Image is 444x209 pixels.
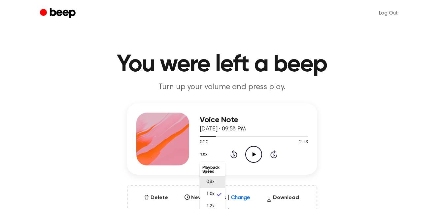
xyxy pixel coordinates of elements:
span: 1.0x [206,191,215,198]
a: Log Out [372,5,404,21]
button: 1.0x [200,149,210,160]
button: Download [264,194,302,204]
li: Playback Speed [200,163,225,176]
span: 2:13 [299,139,308,146]
a: Beep [40,7,77,20]
button: Delete [141,194,171,202]
span: 0.8x [206,179,215,186]
p: Turn up your volume and press play. [95,82,349,93]
h3: Voice Note [200,116,308,124]
span: 0:20 [200,139,208,146]
h1: You were left a beep [53,53,391,77]
span: [DATE] · 09:58 PM [200,126,246,132]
